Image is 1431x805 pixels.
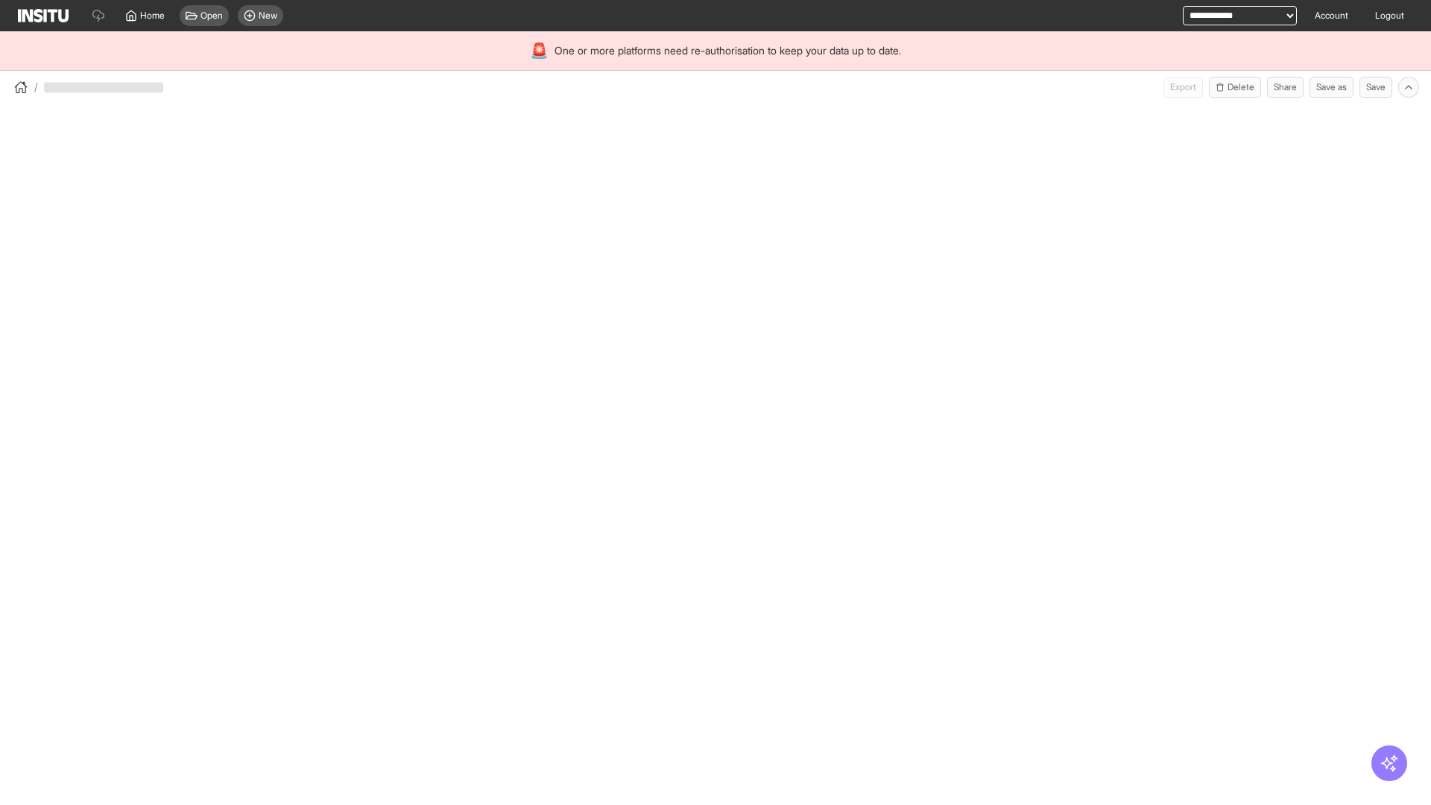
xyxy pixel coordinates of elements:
[259,10,277,22] span: New
[555,43,901,58] span: One or more platforms need re-authorisation to keep your data up to date.
[140,10,165,22] span: Home
[1163,77,1203,98] span: Can currently only export from Insights reports.
[1310,77,1353,98] button: Save as
[1163,77,1203,98] button: Export
[1209,77,1261,98] button: Delete
[1359,77,1392,98] button: Save
[530,40,549,61] div: 🚨
[1267,77,1304,98] button: Share
[12,78,38,96] button: /
[18,9,69,22] img: Logo
[34,80,38,95] span: /
[200,10,223,22] span: Open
